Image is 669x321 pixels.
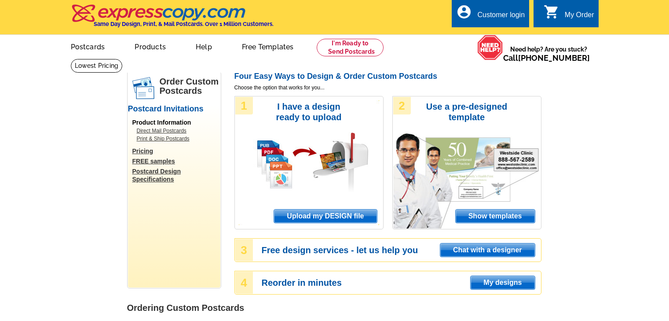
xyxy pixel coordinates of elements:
[57,36,119,56] a: Postcards
[132,147,220,155] a: Pricing
[264,101,354,122] h3: I have a design ready to upload
[228,36,308,56] a: Free Templates
[393,97,411,114] div: 2
[127,303,245,313] strong: Ordering Custom Postcards
[137,135,216,143] a: Print & Ship Postcards
[456,210,535,223] span: Show templates
[477,11,525,23] div: Customer login
[518,53,590,63] a: [PHONE_NUMBER]
[544,4,559,20] i: shopping_cart
[235,239,253,261] div: 3
[470,276,535,290] a: My designs
[565,11,594,23] div: My Order
[132,77,154,99] img: postcards.png
[160,77,220,96] h1: Order Custom Postcards
[262,279,541,287] h3: Reorder in minutes
[182,36,226,56] a: Help
[456,4,472,20] i: account_circle
[440,243,535,257] a: Chat with a designer
[235,97,253,114] div: 1
[132,119,191,126] span: Product Information
[234,84,541,92] span: Choose the option that works for you...
[132,157,220,165] a: FREE samples
[128,104,220,114] h2: Postcard Invitations
[477,35,503,60] img: help
[235,272,253,294] div: 4
[234,72,541,81] h2: Four Easy Ways to Design & Order Custom Postcards
[121,36,180,56] a: Products
[422,101,512,122] h3: Use a pre-designed template
[94,21,274,27] h4: Same Day Design, Print, & Mail Postcards. Over 1 Million Customers.
[455,209,535,223] a: Show templates
[503,53,590,63] span: Call
[274,209,377,223] a: Upload my DESIGN file
[544,10,594,21] a: shopping_cart My Order
[262,246,541,254] h3: Free design services - let us help you
[456,10,525,21] a: account_circle Customer login
[71,11,274,27] a: Same Day Design, Print, & Mail Postcards. Over 1 Million Customers.
[471,276,534,289] span: My designs
[132,167,220,183] a: Postcard Design Specifications
[503,45,594,63] span: Need help? Are you stuck?
[137,127,216,135] a: Direct Mail Postcards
